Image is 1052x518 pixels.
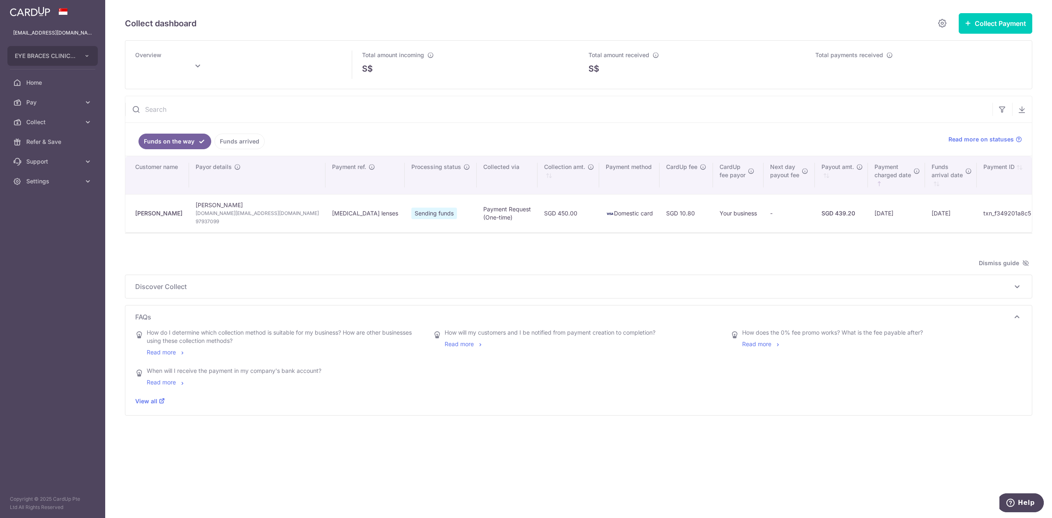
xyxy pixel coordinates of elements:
th: Paymentcharged date : activate to sort column ascending [868,156,925,194]
a: Read more [445,340,484,347]
a: Read more [742,340,781,347]
span: Payout amt. [821,163,854,171]
div: FAQs [135,325,1022,408]
a: Funds arrived [215,134,265,149]
img: visa-sm-192604c4577d2d35970c8ed26b86981c2741ebd56154ab54ad91a526f0f24972.png [606,210,614,218]
span: Processing status [411,163,461,171]
span: Read more on statuses [948,135,1014,143]
p: Discover Collect [135,282,1022,291]
p: FAQs [135,312,1022,322]
th: Payment ID: activate to sort column ascending [977,156,1038,194]
th: Payout amt. : activate to sort column ascending [815,156,868,194]
iframe: Opens a widget where you can find more information [999,493,1044,514]
span: Sending funds [411,208,457,219]
td: SGD 450.00 [538,194,599,232]
a: View all [135,398,165,405]
div: How will my customers and I be notified from payment creation to completion? [445,328,655,337]
span: S$ [588,62,599,75]
span: Dismiss guide [979,258,1029,268]
th: Payor details [189,156,325,194]
td: SGD 10.80 [660,194,713,232]
span: CardUp fee [666,163,697,171]
td: txn_f349201a8c5 [977,194,1038,232]
div: How do I determine which collection method is suitable for my business? How are other businesses ... [147,328,422,345]
button: Collect Payment [959,13,1032,34]
span: Refer & Save [26,138,81,146]
span: Next day payout fee [770,163,799,179]
img: CardUp [10,7,50,16]
td: [DATE] [925,194,977,232]
th: CardUp fee [660,156,713,194]
td: - [764,194,815,232]
span: Payment ref. [332,163,366,171]
th: CardUpfee payor [713,156,764,194]
span: Payor details [196,163,232,171]
span: Payment charged date [874,163,911,179]
span: Help [18,6,35,13]
td: Your business [713,194,764,232]
div: When will I receive the payment in my company's bank account? [147,367,321,375]
span: EYE BRACES CLINIC PTE. LTD. [15,52,76,60]
input: Search [125,96,992,123]
span: Total payments received [815,51,883,58]
th: Processing status [405,156,477,194]
div: SGD 439.20 [821,209,861,217]
span: Collection amt. [544,163,585,171]
div: How does the 0% fee promo works? What is the fee payable after? [742,328,923,337]
a: Read more on statuses [948,135,1022,143]
td: Domestic card [599,194,660,232]
span: CardUp fee payor [720,163,745,179]
button: EYE BRACES CLINIC PTE. LTD. [7,46,98,66]
th: Next daypayout fee [764,156,815,194]
span: Home [26,79,81,87]
a: Read more [147,379,186,386]
div: [PERSON_NAME] [135,209,182,217]
td: [MEDICAL_DATA] lenses [325,194,405,232]
td: [PERSON_NAME] [189,194,325,232]
th: Fundsarrival date : activate to sort column ascending [925,156,977,194]
span: Funds arrival date [932,163,963,179]
span: S$ [362,62,373,75]
th: Payment ref. [325,156,405,194]
span: Settings [26,177,81,185]
span: Support [26,157,81,166]
span: Collect [26,118,81,126]
th: Customer name [125,156,189,194]
span: 97937099 [196,217,319,226]
span: Overview [135,51,161,58]
a: Read more [147,349,186,356]
span: Pay [26,98,81,106]
span: [DOMAIN_NAME][EMAIL_ADDRESS][DOMAIN_NAME] [196,209,319,217]
th: Collection amt. : activate to sort column ascending [538,156,599,194]
td: [DATE] [868,194,925,232]
span: Total amount received [588,51,649,58]
th: Collected via [477,156,538,194]
h5: Collect dashboard [125,17,196,30]
p: [EMAIL_ADDRESS][DOMAIN_NAME] [13,29,92,37]
td: Payment Request (One-time) [477,194,538,232]
th: Payment method [599,156,660,194]
span: FAQs [135,312,1012,322]
span: Discover Collect [135,282,1012,291]
span: Total amount incoming [362,51,424,58]
a: Funds on the way [138,134,211,149]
